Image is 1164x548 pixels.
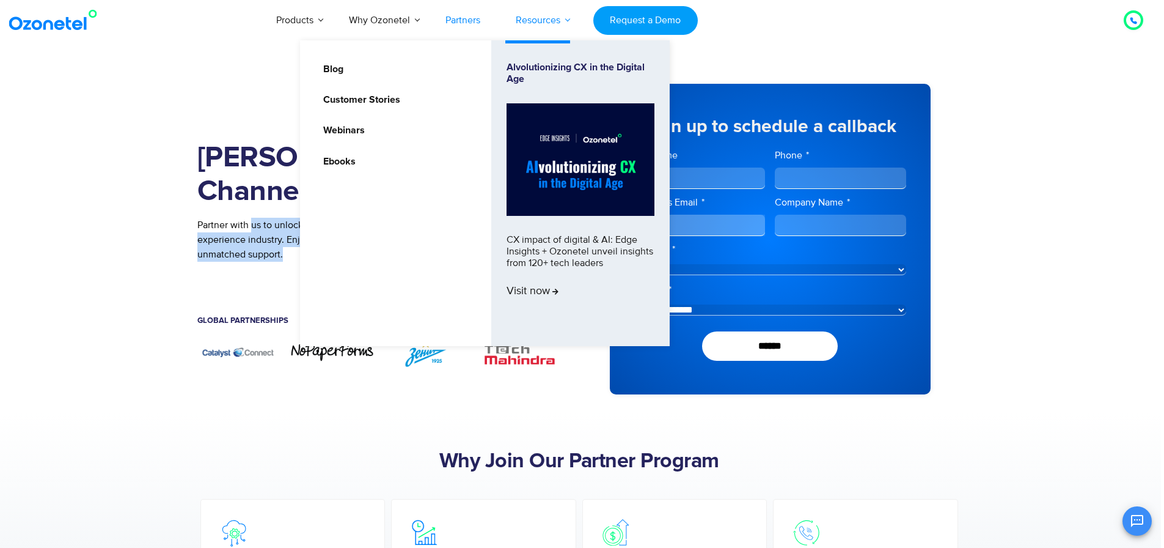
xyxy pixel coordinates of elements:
[197,317,561,325] h5: Global Partnerships
[507,103,654,216] img: Alvolutionizing.jpg
[634,117,906,136] h5: Sign up to schedule a callback
[197,337,561,367] div: Image Carousel
[634,195,766,210] label: Business Email
[197,450,961,474] h2: Why Join Our Partner Program
[291,342,373,361] div: 1 / 7
[385,337,467,367] img: ZENIT
[197,337,279,367] div: 7 / 7
[315,92,402,108] a: Customer Stories
[634,283,906,297] label: Partner
[775,195,906,210] label: Company Name
[775,148,906,163] label: Phone
[507,62,654,325] a: Alvolutionizing CX in the Digital AgeCX impact of digital & AI: Edge Insights + Ozonetel unveil i...
[315,62,345,77] a: Blog
[197,218,561,262] p: Partner with us to unlock new revenue streams in the fast-growing customer experience industry. E...
[385,337,467,367] div: 2 / 7
[1122,506,1152,536] button: Open chat
[479,337,561,367] div: 3 / 7
[291,342,373,361] img: nopaperforms
[634,242,906,257] label: Country
[315,123,367,138] a: Webinars
[197,337,279,367] img: CatalystConnect
[593,6,698,35] a: Request a Demo
[479,337,561,367] img: TechMahindra
[507,285,558,298] span: Visit now
[315,154,357,169] a: Ebooks
[634,148,766,163] label: Full Name
[197,141,561,209] h1: [PERSON_NAME]’s Channel Partner Program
